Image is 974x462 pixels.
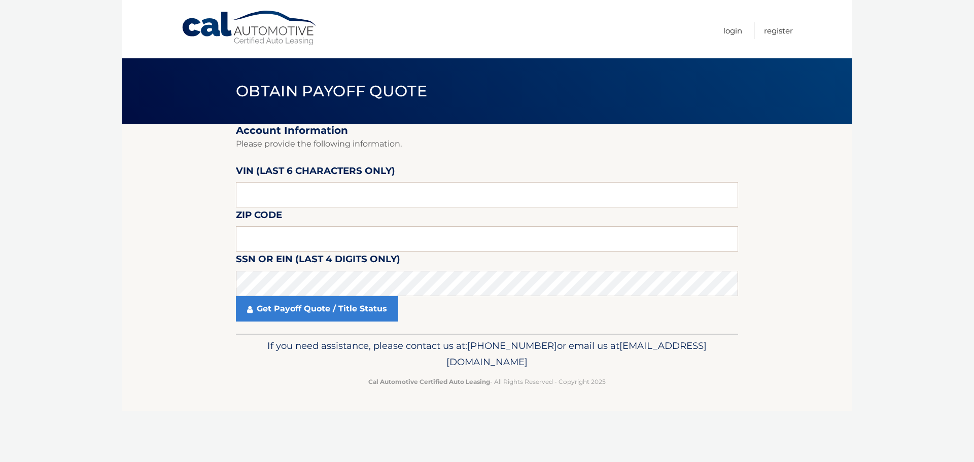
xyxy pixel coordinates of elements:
p: Please provide the following information. [236,137,738,151]
span: [PHONE_NUMBER] [467,340,557,351]
strong: Cal Automotive Certified Auto Leasing [368,378,490,385]
a: Cal Automotive [181,10,318,46]
a: Register [764,22,793,39]
a: Get Payoff Quote / Title Status [236,296,398,322]
p: - All Rights Reserved - Copyright 2025 [242,376,732,387]
h2: Account Information [236,124,738,137]
label: SSN or EIN (last 4 digits only) [236,252,400,270]
a: Login [723,22,742,39]
span: Obtain Payoff Quote [236,82,427,100]
label: Zip Code [236,207,282,226]
label: VIN (last 6 characters only) [236,163,395,182]
p: If you need assistance, please contact us at: or email us at [242,338,732,370]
